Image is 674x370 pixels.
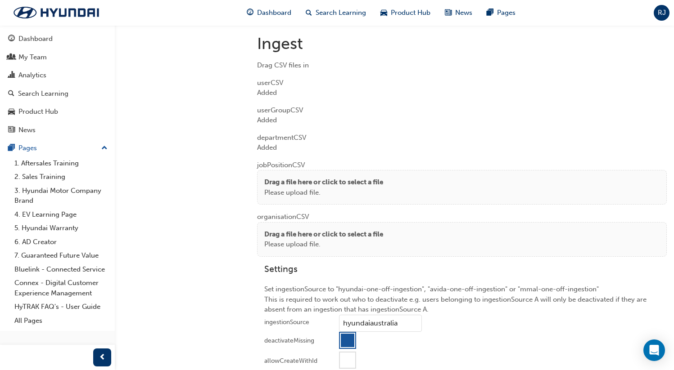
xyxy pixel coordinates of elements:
span: search-icon [306,7,312,18]
span: car-icon [8,108,15,116]
div: jobPosition CSV [257,153,667,205]
div: organisation CSV [257,205,667,257]
div: Drag CSV files in [257,60,667,71]
a: 7. Guaranteed Future Value [11,249,111,263]
img: Trak [5,3,108,22]
span: pages-icon [8,144,15,152]
a: Bluelink - Connected Service [11,263,111,276]
div: ingestionSource [264,318,309,327]
button: Pages [4,140,111,156]
span: up-icon [101,143,108,154]
a: 5. Hyundai Warranty [11,221,111,235]
a: 2. Sales Training [11,170,111,184]
a: car-iconProduct Hub [373,4,438,22]
h3: Settings [264,264,660,274]
a: 6. AD Creator [11,235,111,249]
div: Search Learning [18,89,68,99]
p: Please upload file. [264,187,383,198]
span: search-icon [8,90,14,98]
a: 4. EV Learning Page [11,208,111,222]
a: Product Hub [4,103,111,120]
p: Drag a file here or click to select a file [264,229,383,240]
span: pages-icon [487,7,493,18]
div: Added [257,88,667,98]
p: Please upload file. [264,239,383,250]
span: RJ [658,8,666,18]
a: pages-iconPages [479,4,523,22]
p: Drag a file here or click to select a file [264,177,383,187]
span: prev-icon [99,352,106,363]
h1: Ingest [257,34,667,53]
span: Dashboard [257,8,291,18]
a: HyTRAK FAQ's - User Guide [11,300,111,314]
div: Drag a file here or click to select a filePlease upload file. [257,222,667,257]
a: news-iconNews [438,4,479,22]
div: Dashboard [18,34,53,44]
input: ingestionSource [339,315,422,332]
span: Search Learning [316,8,366,18]
div: userGroup CSV [257,98,667,125]
a: Search Learning [4,85,111,102]
a: News [4,122,111,138]
div: News [18,125,36,135]
span: Product Hub [391,8,430,18]
span: guage-icon [247,7,253,18]
span: news-icon [8,126,15,134]
a: 3. Hyundai Motor Company Brand [11,184,111,208]
a: search-iconSearch Learning [299,4,373,22]
a: All Pages [11,314,111,328]
a: 1. Aftersales Training [11,156,111,170]
span: car-icon [380,7,387,18]
button: RJ [654,5,669,21]
span: guage-icon [8,35,15,43]
a: Connex - Digital Customer Experience Management [11,276,111,300]
span: chart-icon [8,71,15,80]
span: News [455,8,472,18]
div: Pages [18,143,37,153]
div: Drag a file here or click to select a filePlease upload file. [257,170,667,205]
div: Analytics [18,70,46,80]
a: guage-iconDashboard [240,4,299,22]
div: deactivateMissing [264,336,314,345]
div: Added [257,143,667,153]
div: department CSV [257,125,667,153]
div: allowCreateWithId [264,357,317,366]
div: Open Intercom Messenger [643,339,665,361]
span: people-icon [8,53,15,62]
a: Dashboard [4,31,111,47]
a: Analytics [4,67,111,84]
div: My Team [18,52,47,62]
div: Added [257,115,667,125]
span: Pages [497,8,516,18]
span: news-icon [445,7,452,18]
a: My Team [4,49,111,66]
div: user CSV [257,71,667,98]
div: Product Hub [18,107,58,117]
button: DashboardMy TeamAnalyticsSearch LearningProduct HubNews [4,29,111,140]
